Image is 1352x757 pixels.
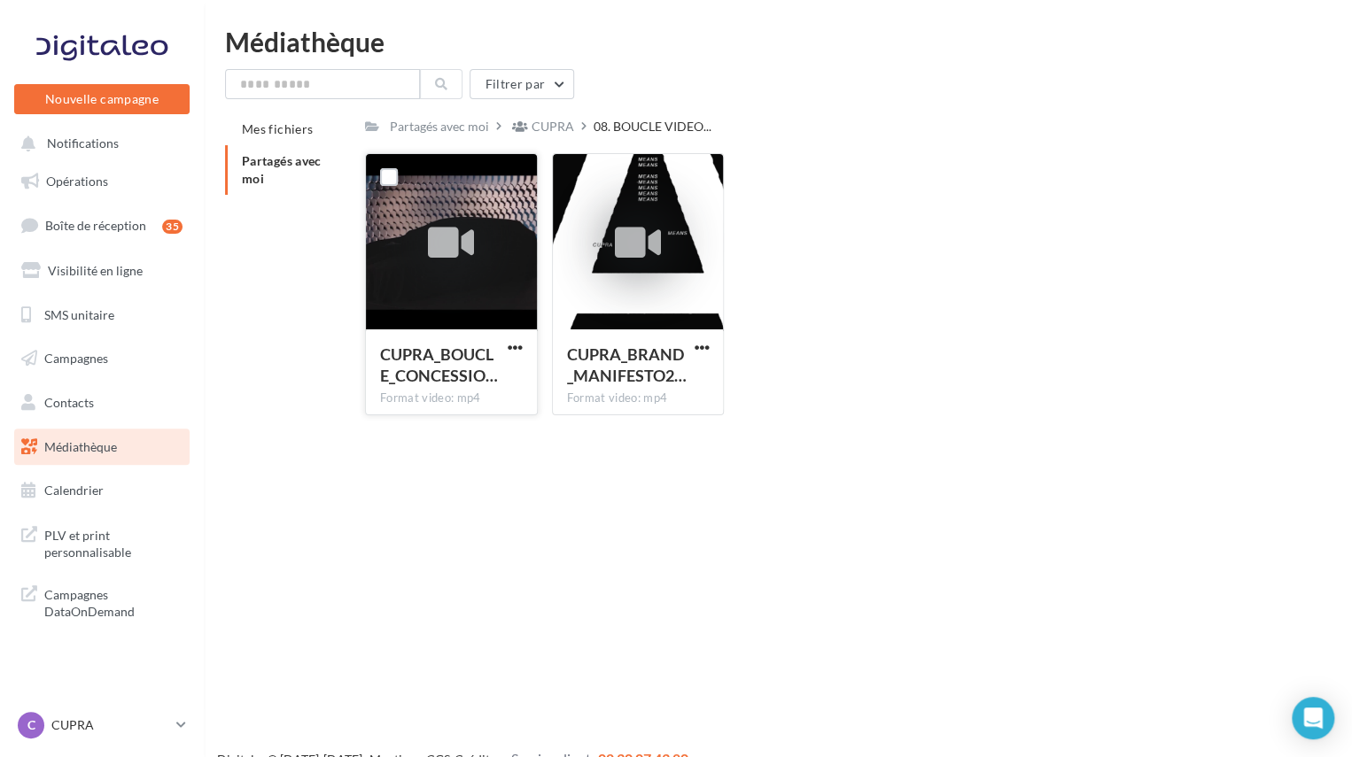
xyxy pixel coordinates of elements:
a: Médiathèque [11,429,193,466]
div: CUPRA [532,118,574,135]
span: Mes fichiers [242,121,313,136]
button: Nouvelle campagne [14,84,190,114]
div: Open Intercom Messenger [1292,697,1334,739]
a: Contacts [11,384,193,421]
span: Partagés avec moi [242,153,322,186]
span: SMS unitaire [44,306,114,321]
span: 08. BOUCLE VIDEO... [594,118,711,135]
a: Campagnes DataOnDemand [11,575,193,628]
span: PLV et print personnalisable [44,523,183,561]
span: Opérations [46,174,108,189]
p: CUPRA [51,716,169,734]
a: Campagnes [11,340,193,377]
span: Contacts [44,395,94,410]
span: CUPRA_BOUCLE_CONCESSION_AOUT2025_250811_NEW [380,344,498,385]
div: Médiathèque [225,28,1331,55]
a: Visibilité en ligne [11,252,193,290]
span: Boîte de réception [45,218,146,233]
a: SMS unitaire [11,297,193,334]
a: Opérations [11,163,193,200]
a: Boîte de réception35 [11,206,193,244]
a: PLV et print personnalisable [11,516,193,568]
button: Filtrer par [470,69,574,99]
div: Partagés avec moi [390,118,489,135]
span: CUPRA_BRAND_MANIFESTO2025_1min17s_ST_250811 [567,344,687,385]
span: Visibilité en ligne [48,263,143,278]
div: Format video: mp4 [380,390,523,406]
span: C [27,716,35,734]
span: Médiathèque [44,439,117,454]
span: Campagnes [44,351,108,366]
a: Calendrier [11,472,193,509]
span: Campagnes DataOnDemand [44,583,183,621]
span: Notifications [47,136,119,151]
div: Format video: mp4 [567,390,710,406]
span: Calendrier [44,483,104,498]
div: 35 [162,220,183,234]
a: C CUPRA [14,708,190,742]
